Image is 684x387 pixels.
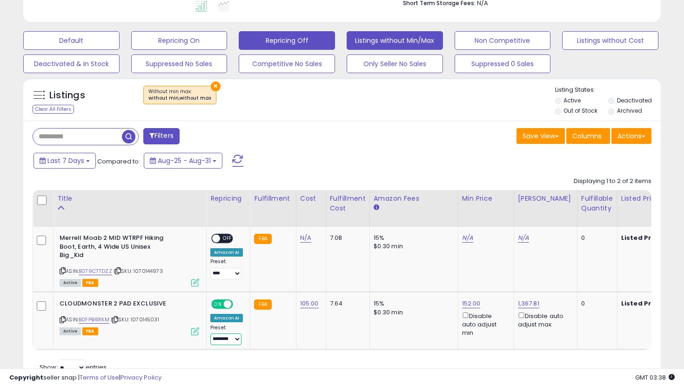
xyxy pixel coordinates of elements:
label: Archived [617,107,642,115]
b: Listed Price: [621,299,664,308]
div: 0 [581,234,610,242]
b: CLOUDMONSTER 2 PAD EXCLUSIVE [60,299,173,311]
label: Out of Stock [563,107,597,115]
small: Amazon Fees. [374,204,379,212]
a: 105.00 [300,299,319,308]
button: Deactivated & In Stock [23,54,120,73]
div: Preset: [210,325,243,346]
div: Fulfillable Quantity [581,194,613,213]
span: ON [212,300,224,308]
a: B0FPB41RKM [79,316,109,324]
span: Columns [572,131,602,141]
span: 2025-09-8 03:38 GMT [635,373,675,382]
button: Non Competitive [455,31,551,50]
strong: Copyright [9,373,43,382]
div: 15% [374,299,451,308]
button: Competitive No Sales [239,54,335,73]
span: Show: entries [40,363,107,372]
button: Last 7 Days [34,153,96,169]
label: Active [563,96,581,104]
div: Min Price [462,194,510,204]
div: Fulfillment Cost [330,194,366,213]
a: Terms of Use [80,373,119,382]
small: FBA [254,234,271,244]
div: Repricing [210,194,246,204]
a: N/A [518,233,529,243]
div: seller snap | | [9,373,161,382]
div: Clear All Filters [33,105,74,114]
div: Amazon Fees [374,194,454,204]
small: FBA [254,299,271,310]
button: Default [23,31,120,50]
button: Save View [516,128,565,144]
div: $0.30 min [374,242,451,251]
div: without min,without max [148,95,211,102]
div: Disable auto adjust min [462,311,507,338]
a: B079C77DZZ [79,267,112,275]
b: Listed Price: [621,233,664,242]
span: All listings currently available for purchase on Amazon [60,279,81,287]
div: 7.08 [330,234,362,242]
div: 7.64 [330,299,362,308]
div: ASIN: [60,299,199,334]
div: 0 [581,299,610,308]
span: Compared to: [97,157,140,166]
p: Listing States: [555,86,661,95]
div: Disable auto adjust max [518,311,570,329]
div: Title [57,194,202,204]
div: Fulfillment [254,194,292,204]
button: Filters [143,128,180,144]
a: 1,367.81 [518,299,539,308]
button: Aug-25 - Aug-31 [144,153,222,169]
b: Merrell Moab 2 MID WTRPF Hiking Boot, Earth, 4 Wide US Unisex Big_Kid [60,234,173,262]
div: Preset: [210,258,243,279]
div: [PERSON_NAME] [518,194,573,204]
button: Repricing On [131,31,228,50]
label: Deactivated [617,96,652,104]
button: × [211,81,221,91]
span: FBA [82,327,98,335]
button: Only Seller No Sales [347,54,443,73]
div: Amazon AI [210,314,243,322]
button: Actions [611,128,651,144]
div: Displaying 1 to 2 of 2 items [574,177,651,186]
button: Columns [566,128,610,144]
span: FBA [82,279,98,287]
button: Suppressed 0 Sales [455,54,551,73]
span: | SKU: 1070145031 [111,316,159,323]
button: Repricing Off [239,31,335,50]
div: Cost [300,194,322,204]
button: Listings without Min/Max [347,31,443,50]
span: OFF [220,235,235,243]
span: Without min max : [148,88,211,102]
div: ASIN: [60,234,199,285]
span: All listings currently available for purchase on Amazon [60,327,81,335]
a: Privacy Policy [121,373,161,382]
span: OFF [232,300,247,308]
div: $0.30 min [374,308,451,317]
a: N/A [462,233,473,243]
span: Last 7 Days [47,156,84,165]
div: Amazon AI [210,248,243,257]
span: | SKU: 1070144973 [114,267,163,275]
button: Listings without Cost [562,31,658,50]
span: Aug-25 - Aug-31 [158,156,211,165]
a: 152.00 [462,299,481,308]
button: Suppressed No Sales [131,54,228,73]
div: 15% [374,234,451,242]
h5: Listings [49,89,85,102]
a: N/A [300,233,311,243]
